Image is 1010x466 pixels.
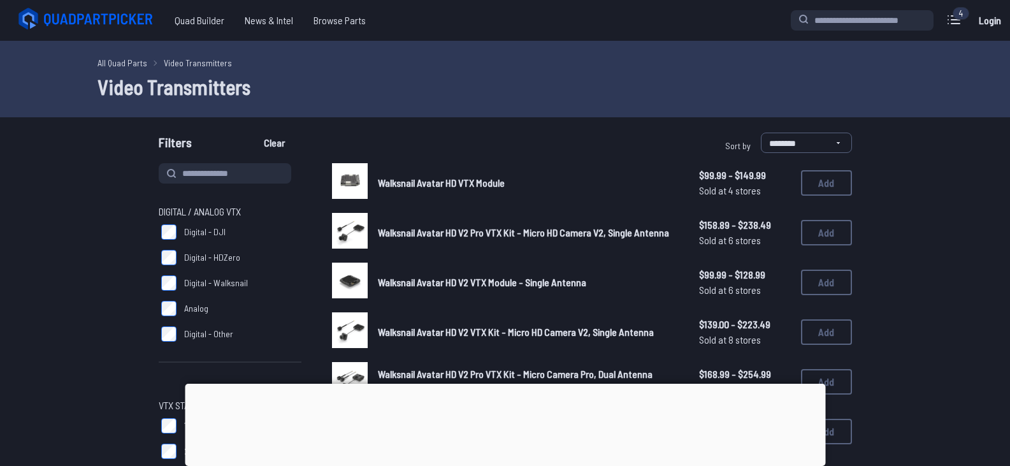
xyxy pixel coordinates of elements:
[378,368,653,395] span: Walksnail Avatar HD V2 Pro VTX Kit - Micro Camera Pro, Dual Antenna Version
[699,168,791,183] span: $99.99 - $149.99
[184,445,224,458] span: 20 x 20mm
[378,175,679,191] a: Walksnail Avatar HD VTX Module
[184,328,233,340] span: Digital - Other
[378,225,679,240] a: Walksnail Avatar HD V2 Pro VTX Kit - Micro HD Camera V2, Single Antenna
[801,170,852,196] button: Add
[332,362,368,402] a: image
[332,263,368,302] a: image
[378,177,505,189] span: Walksnail Avatar HD VTX Module
[159,133,192,158] span: Filters
[164,8,234,33] a: Quad Builder
[378,275,679,290] a: Walksnail Avatar HD V2 VTX Module - Single Antenna
[974,8,1005,33] a: Login
[699,267,791,282] span: $99.99 - $128.99
[801,270,852,295] button: Add
[184,277,248,289] span: Digital - Walksnail
[184,226,226,238] span: Digital - DJI
[332,163,368,203] a: image
[161,444,177,459] input: 20 x 20mm
[378,226,669,238] span: Walksnail Avatar HD V2 Pro VTX Kit - Micro HD Camera V2, Single Antenna
[185,384,825,463] iframe: Advertisement
[161,250,177,265] input: Digital - HDZero
[332,362,368,398] img: image
[378,276,586,288] span: Walksnail Avatar HD V2 VTX Module - Single Antenna
[699,332,791,347] span: Sold at 8 stores
[332,163,368,199] img: image
[159,398,227,413] span: VTX Stack Mount
[953,7,969,20] div: 4
[97,56,147,69] a: All Quad Parts
[801,220,852,245] button: Add
[699,382,791,397] span: Sold at 7 stores
[253,133,296,153] button: Clear
[801,419,852,444] button: Add
[378,324,679,340] a: Walksnail Avatar HD V2 VTX Kit - Micro HD Camera V2, Single Antenna
[161,301,177,316] input: Analog
[303,8,376,33] a: Browse Parts
[159,204,241,219] span: Digital / Analog VTX
[161,326,177,342] input: Digital - Other
[161,275,177,291] input: Digital - Walksnail
[699,217,791,233] span: $158.89 - $238.49
[184,302,208,315] span: Analog
[699,282,791,298] span: Sold at 6 stores
[801,369,852,395] button: Add
[699,183,791,198] span: Sold at 4 stores
[97,71,913,102] h1: Video Transmitters
[234,8,303,33] a: News & Intel
[161,418,177,433] input: 16 x 16mm
[332,263,368,298] img: image
[332,213,368,249] img: image
[725,140,751,151] span: Sort by
[332,312,368,352] a: image
[164,56,232,69] a: Video Transmitters
[378,367,679,397] a: Walksnail Avatar HD V2 Pro VTX Kit - Micro Camera Pro, Dual Antenna Version
[184,419,220,432] span: 16 x 16mm
[332,312,368,348] img: image
[378,326,654,338] span: Walksnail Avatar HD V2 VTX Kit - Micro HD Camera V2, Single Antenna
[761,133,852,153] select: Sort by
[161,224,177,240] input: Digital - DJI
[801,319,852,345] button: Add
[184,251,240,264] span: Digital - HDZero
[699,367,791,382] span: $168.99 - $254.99
[699,317,791,332] span: $139.00 - $223.49
[332,213,368,252] a: image
[699,233,791,248] span: Sold at 6 stores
